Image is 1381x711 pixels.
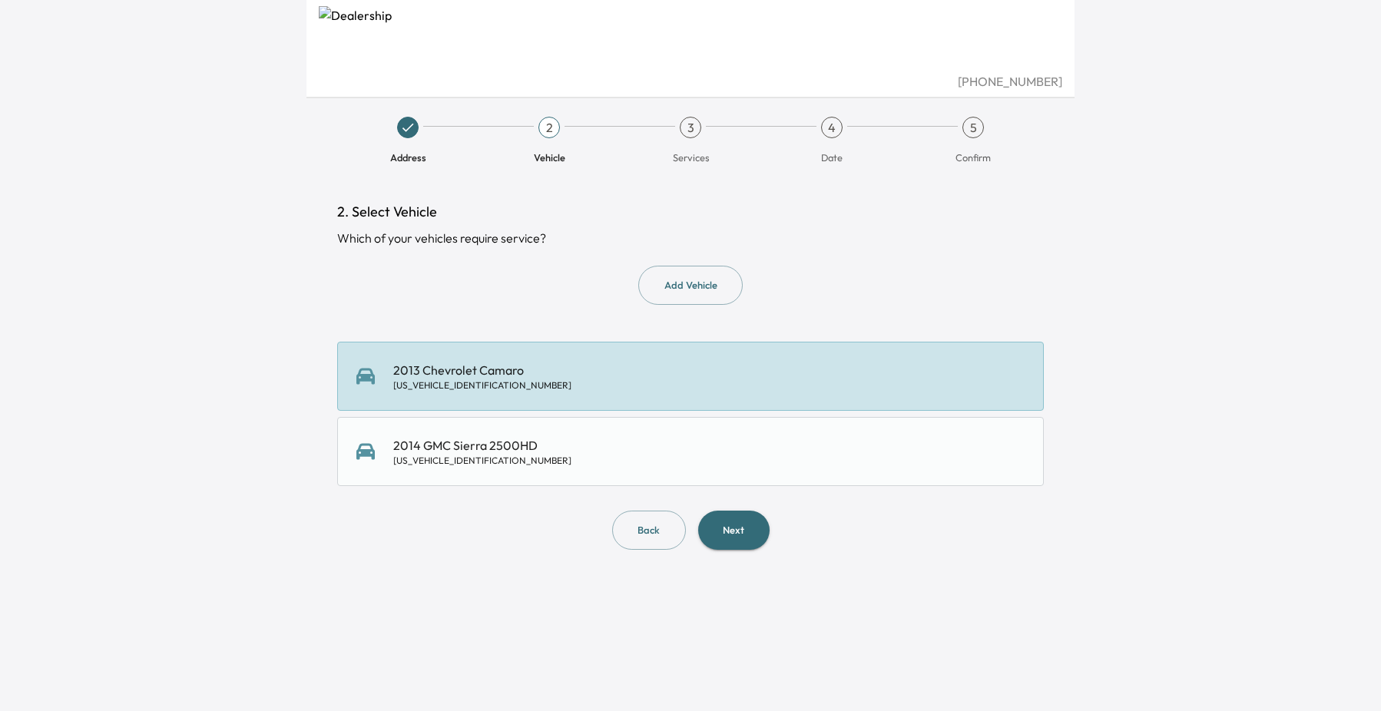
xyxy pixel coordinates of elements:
span: Date [821,150,843,164]
div: [US_VEHICLE_IDENTIFICATION_NUMBER] [393,455,571,467]
div: 2014 GMC Sierra 2500HD [393,436,571,467]
div: Which of your vehicles require service? [337,229,1044,247]
div: [US_VEHICLE_IDENTIFICATION_NUMBER] [393,379,571,392]
div: 2013 Chevrolet Camaro [393,361,571,392]
button: Next [698,511,770,550]
img: Dealership [319,6,1062,72]
button: Add Vehicle [638,266,743,305]
div: 3 [680,117,701,138]
div: 4 [821,117,843,138]
h1: 2. Select Vehicle [337,201,1044,223]
div: [PHONE_NUMBER] [319,72,1062,91]
span: Vehicle [534,150,565,164]
span: Confirm [955,150,991,164]
button: Back [612,511,686,550]
span: Services [673,150,709,164]
span: Address [390,150,426,164]
div: 5 [962,117,984,138]
div: 2 [538,117,560,138]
